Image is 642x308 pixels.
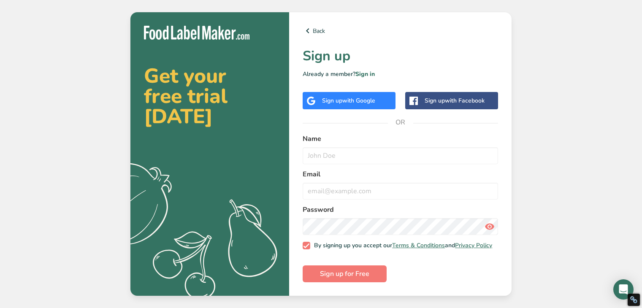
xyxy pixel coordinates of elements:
[303,265,387,282] button: Sign up for Free
[445,97,485,105] span: with Facebook
[303,134,498,144] label: Name
[425,96,485,105] div: Sign up
[144,26,249,40] img: Food Label Maker
[144,66,276,127] h2: Get your free trial [DATE]
[392,241,445,249] a: Terms & Conditions
[303,70,498,78] p: Already a member?
[455,241,492,249] a: Privacy Policy
[303,183,498,200] input: email@example.com
[342,97,375,105] span: with Google
[310,242,493,249] span: By signing up you accept our and
[355,70,375,78] a: Sign in
[613,279,634,300] div: Open Intercom Messenger
[388,110,413,135] span: OR
[303,46,498,66] h1: Sign up
[322,96,375,105] div: Sign up
[320,269,369,279] span: Sign up for Free
[630,296,638,304] div: Restore Info Box &#10;&#10;NoFollow Info:&#10; META-Robots NoFollow: &#09;false&#10; META-Robots ...
[303,147,498,164] input: John Doe
[303,205,498,215] label: Password
[303,169,498,179] label: Email
[303,26,498,36] a: Back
